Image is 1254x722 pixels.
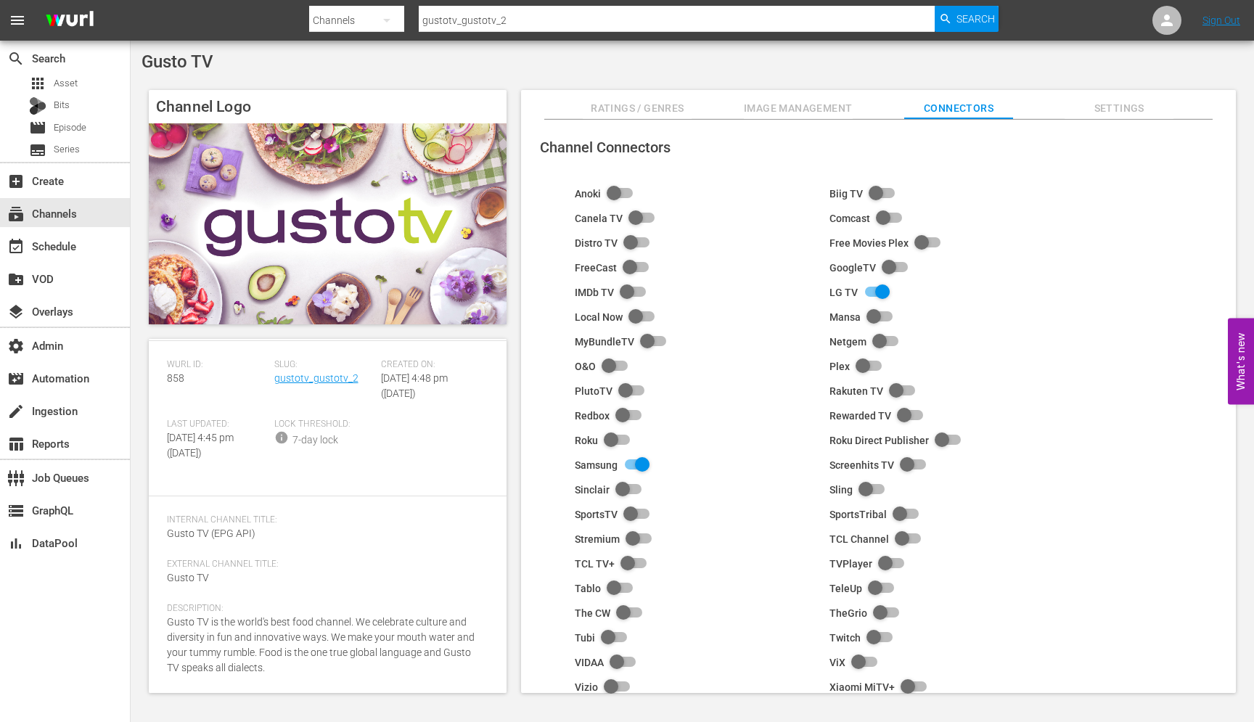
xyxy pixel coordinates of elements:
[575,681,598,693] div: Vizio
[7,337,25,355] span: Admin
[167,528,255,539] span: Gusto TV (EPG API)
[540,139,671,156] span: Channel Connectors
[829,583,862,594] div: TeleUp
[29,97,46,115] div: Bits
[54,142,80,157] span: Series
[829,237,909,249] div: Free Movies Plex
[7,50,25,67] span: Search
[54,98,70,112] span: Bits
[1202,15,1240,26] a: Sign Out
[904,99,1013,118] span: Connectors
[829,410,891,422] div: Rewarded TV
[7,271,25,288] span: VOD
[54,120,86,135] span: Episode
[1065,99,1173,118] span: Settings
[381,372,448,399] span: [DATE] 4:48 pm ([DATE])
[167,616,475,673] span: Gusto TV is the world's best food channel. We celebrate culture and diversity in fun and innovati...
[274,419,374,430] span: Lock Threshold:
[575,237,618,249] div: Distro TV
[829,188,863,200] div: Biig TV
[381,359,481,371] span: Created On:
[575,213,623,224] div: Canela TV
[7,238,25,255] span: Schedule
[7,502,25,520] span: GraphQL
[829,558,872,570] div: TVPlayer
[829,385,883,397] div: Rakuten TV
[575,311,623,323] div: Local Now
[167,359,267,371] span: Wurl ID:
[829,484,853,496] div: Sling
[167,432,234,459] span: [DATE] 4:45 pm ([DATE])
[35,4,104,38] img: ans4CAIJ8jUAAAAAAAAAAAAAAAAAAAAAAAAgQb4GAAAAAAAAAAAAAAAAAAAAAAAAJMjXAAAAAAAAAAAAAAAAAAAAAAAAgAT5G...
[575,484,610,496] div: Sinclair
[575,287,614,298] div: IMDb TV
[956,6,995,32] span: Search
[167,603,481,615] span: Description:
[575,607,610,619] div: The CW
[575,558,615,570] div: TCL TV+
[167,372,184,384] span: 858
[829,361,850,372] div: Plex
[829,509,887,520] div: SportsTribal
[744,99,853,118] span: Image Management
[829,262,876,274] div: GoogleTV
[829,311,861,323] div: Mansa
[292,432,338,448] div: 7-day lock
[583,99,692,118] span: Ratings / Genres
[7,535,25,552] span: DataPool
[575,262,617,274] div: FreeCast
[167,559,481,570] span: External Channel Title:
[575,657,604,668] div: VIDAA
[29,141,46,159] span: Series
[829,213,870,224] div: Comcast
[29,119,46,136] span: Episode
[7,403,25,420] span: Ingestion
[829,632,861,644] div: Twitch
[575,632,595,644] div: Tubi
[274,430,289,445] span: info
[575,583,601,594] div: Tablo
[7,205,25,223] span: Channels
[575,188,601,200] div: Anoki
[7,370,25,387] span: Automation
[575,410,610,422] div: Redbox
[9,12,26,29] span: menu
[149,123,507,324] img: Gusto TV
[575,336,634,348] div: MyBundleTV
[142,52,213,72] span: Gusto TV
[7,173,25,190] span: Create
[829,681,895,693] div: Xiaomi MiTV+
[935,6,999,32] button: Search
[829,607,867,619] div: TheGrio
[149,90,507,123] h4: Channel Logo
[7,469,25,487] span: Job Queues
[575,385,612,397] div: PlutoTV
[7,435,25,453] span: Reports
[575,361,596,372] div: O&O
[54,76,78,91] span: Asset
[7,303,25,321] span: Overlays
[829,336,866,348] div: Netgem
[29,75,46,92] span: Asset
[575,459,618,471] div: Samsung
[167,419,267,430] span: Last Updated:
[274,372,358,384] a: gustotv_gustotv_2
[575,435,598,446] div: Roku
[829,435,929,446] div: Roku Direct Publisher
[829,657,845,668] div: ViX
[829,459,894,471] div: Screenhits TV
[167,514,481,526] span: Internal Channel Title:
[575,509,618,520] div: SportsTV
[274,359,374,371] span: Slug:
[829,533,889,545] div: TCL Channel
[575,533,620,545] div: Stremium
[1228,318,1254,404] button: Open Feedback Widget
[167,572,209,583] span: Gusto TV
[829,287,858,298] div: LG TV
